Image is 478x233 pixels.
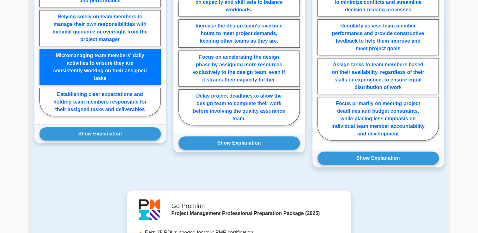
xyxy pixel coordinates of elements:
[39,127,161,140] button: Show Explanation
[178,19,300,48] label: Increase the design team's overtime hours to meet project demands, keeping other teams as they are.
[39,10,161,46] label: Relying solely on team members to manage their own responsibilities with minimal guidance or over...
[178,51,300,87] label: Focus on accelerating the design phase by assigning more resources exclusively to the design team...
[318,58,439,94] label: Assign tasks to team members based on their availability, regardless of their skills or experienc...
[178,136,300,150] button: Show Explanation
[39,88,161,116] label: Establishing clear expectations and holding team members responsible for their assigned tasks and...
[178,89,300,125] label: Delay project deadlines to allow the design team to complete their work before involving the qual...
[318,152,439,165] button: Show Explanation
[318,19,439,55] label: Regularly assess team member performance and provide constructive feedback to help them improve a...
[318,97,439,140] label: Focus primarily on meeting project deadlines and budget constraints, while placing less emphasis ...
[39,49,161,85] label: Micromanaging team members' daily activities to ensure they are consistently working on their ass...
